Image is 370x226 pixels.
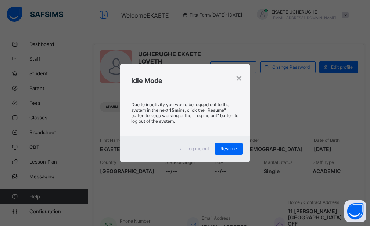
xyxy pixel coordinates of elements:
[131,102,238,124] p: Due to inactivity you would be logged out to the system in the next , click the "Resume" button t...
[236,71,243,84] div: ×
[220,146,237,151] span: Resume
[344,200,366,222] button: Open asap
[186,146,209,151] span: Log me out
[131,77,238,85] h2: Idle Mode
[169,107,185,113] strong: 15mins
